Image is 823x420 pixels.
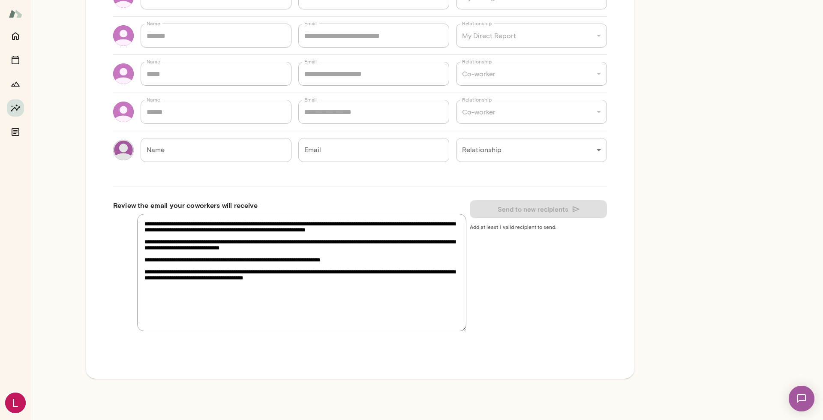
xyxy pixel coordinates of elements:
[456,100,607,124] div: Co-worker
[7,123,24,141] button: Documents
[462,58,492,65] label: Relationship
[470,223,607,230] span: Add at least 1 valid recipient to send.
[147,96,160,103] label: Name
[147,20,160,27] label: Name
[7,51,24,69] button: Sessions
[7,75,24,93] button: Growth Plan
[304,96,317,103] label: Email
[113,200,466,210] h6: Review the email your coworkers will receive
[456,24,607,48] div: My Direct Report
[7,27,24,45] button: Home
[7,99,24,117] button: Insights
[9,6,22,22] img: Mento
[462,20,492,27] label: Relationship
[462,96,492,103] label: Relationship
[147,58,160,65] label: Name
[456,62,607,86] div: Co-worker
[5,393,26,413] img: Logan Bestwick
[304,58,317,65] label: Email
[304,20,317,27] label: Email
